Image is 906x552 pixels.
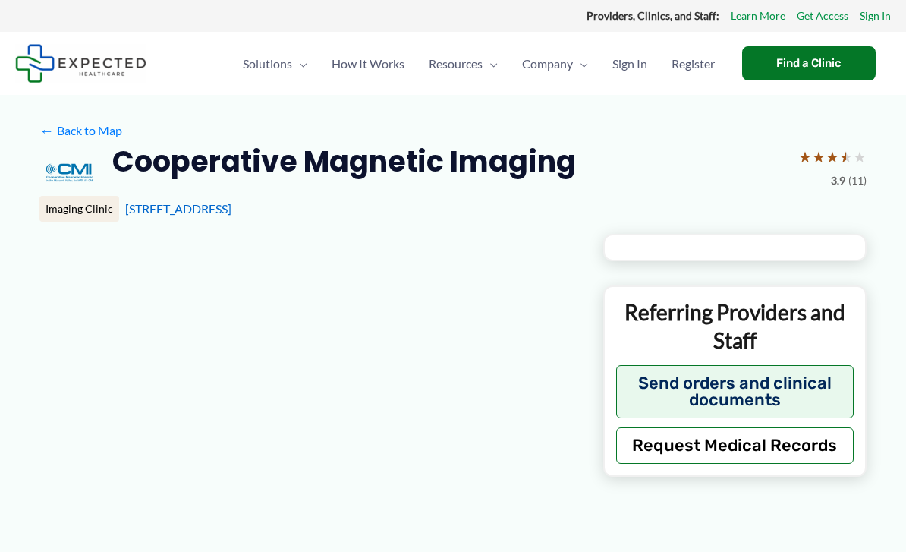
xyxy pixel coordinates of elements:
button: Request Medical Records [616,427,854,464]
span: Company [522,37,573,90]
span: Menu Toggle [573,37,588,90]
span: ← [39,123,54,137]
strong: Providers, Clinics, and Staff: [587,9,719,22]
span: Sign In [612,37,647,90]
span: ★ [826,143,839,171]
a: Learn More [731,6,785,26]
span: (11) [848,171,867,191]
span: Menu Toggle [292,37,307,90]
span: Solutions [243,37,292,90]
a: CompanyMenu Toggle [510,37,600,90]
span: How It Works [332,37,404,90]
a: Sign In [600,37,659,90]
span: Menu Toggle [483,37,498,90]
a: Register [659,37,727,90]
a: Find a Clinic [742,46,876,80]
p: Referring Providers and Staff [616,298,854,354]
div: Imaging Clinic [39,196,119,222]
a: Sign In [860,6,891,26]
h2: Cooperative Magnetic Imaging [112,143,576,180]
a: SolutionsMenu Toggle [231,37,319,90]
span: ★ [853,143,867,171]
img: Expected Healthcare Logo - side, dark font, small [15,44,146,83]
a: Get Access [797,6,848,26]
span: Resources [429,37,483,90]
a: ResourcesMenu Toggle [417,37,510,90]
a: ←Back to Map [39,119,122,142]
a: [STREET_ADDRESS] [125,201,231,216]
span: ★ [798,143,812,171]
nav: Primary Site Navigation [231,37,727,90]
button: Send orders and clinical documents [616,365,854,418]
span: ★ [812,143,826,171]
a: How It Works [319,37,417,90]
span: ★ [839,143,853,171]
span: 3.9 [831,171,845,191]
span: Register [672,37,715,90]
